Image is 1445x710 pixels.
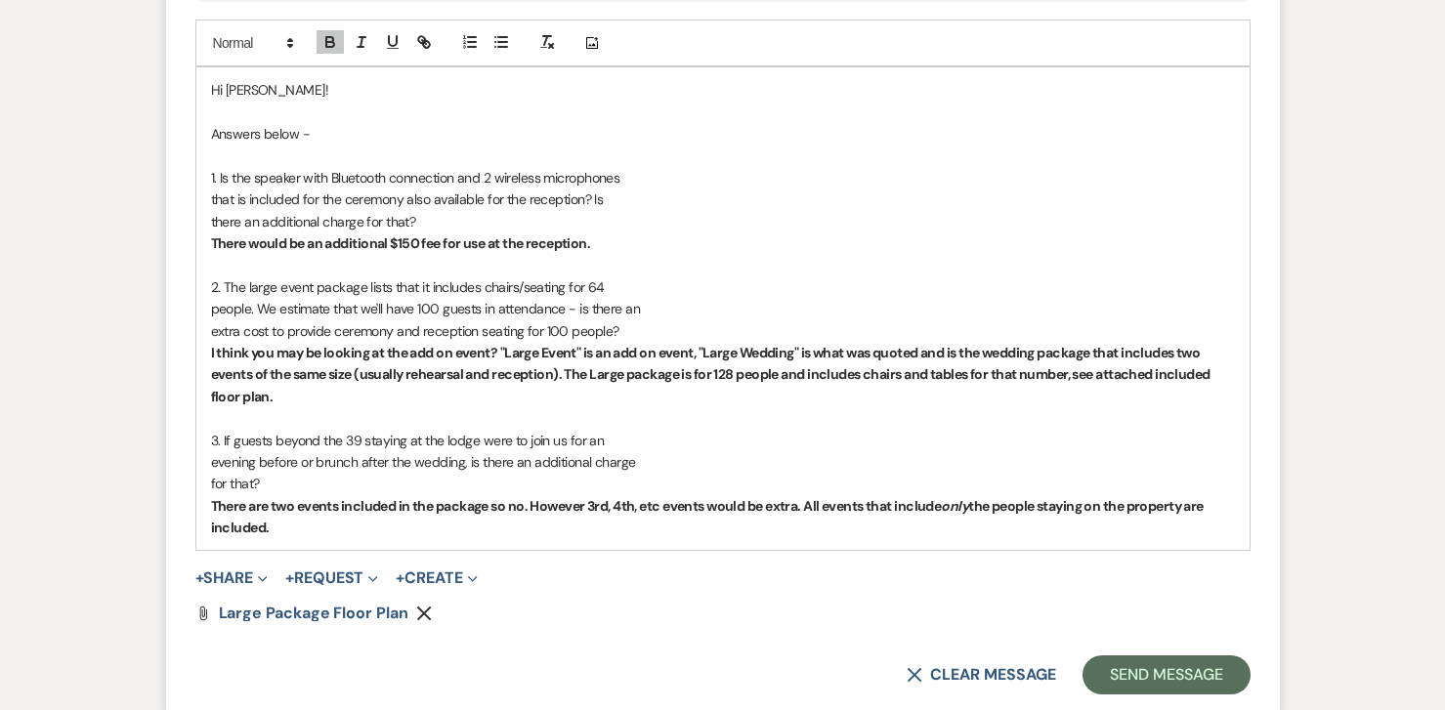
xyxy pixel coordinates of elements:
[1083,655,1250,694] button: Send Message
[195,570,269,586] button: Share
[211,322,619,340] span: extra cost to provide ceremony and reception seating for 100 people?
[941,497,968,515] em: only
[195,570,204,586] span: +
[211,344,1213,405] strong: I think you may be looking at the add on event? "Large Event" is an add on event, "Large Wedding"...
[211,123,1235,145] p: Answers below -
[285,570,378,586] button: Request
[211,234,591,252] strong: There would be an additional $150 fee for use at the reception.
[285,570,294,586] span: +
[219,603,408,623] span: Large Package Floor Plan
[211,300,641,317] span: people. We estimate that we'll have 100 guests in attendance - is there an
[211,278,605,296] span: 2. The large event package lists that it includes chairs/seating for 64
[396,570,477,586] button: Create
[211,497,1207,536] strong: There are two events included in the package so no. However 3rd, 4th, etc events would be extra. ...
[907,667,1055,683] button: Clear message
[211,432,605,449] span: 3. If guests beyond the 39 staying at the lodge were to join us for an
[219,606,408,621] a: Large Package Floor Plan
[211,213,416,230] span: there an additional charge for that?
[211,453,636,471] span: evening before or brunch after the wedding, is there an additional charge
[211,190,604,208] span: that is included for the ceremony also available for the reception? Is
[211,475,260,492] span: for that?
[396,570,404,586] span: +
[211,79,1235,101] p: Hi [PERSON_NAME]!
[211,169,620,187] span: 1. Is the speaker with Bluetooth connection and 2 wireless microphones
